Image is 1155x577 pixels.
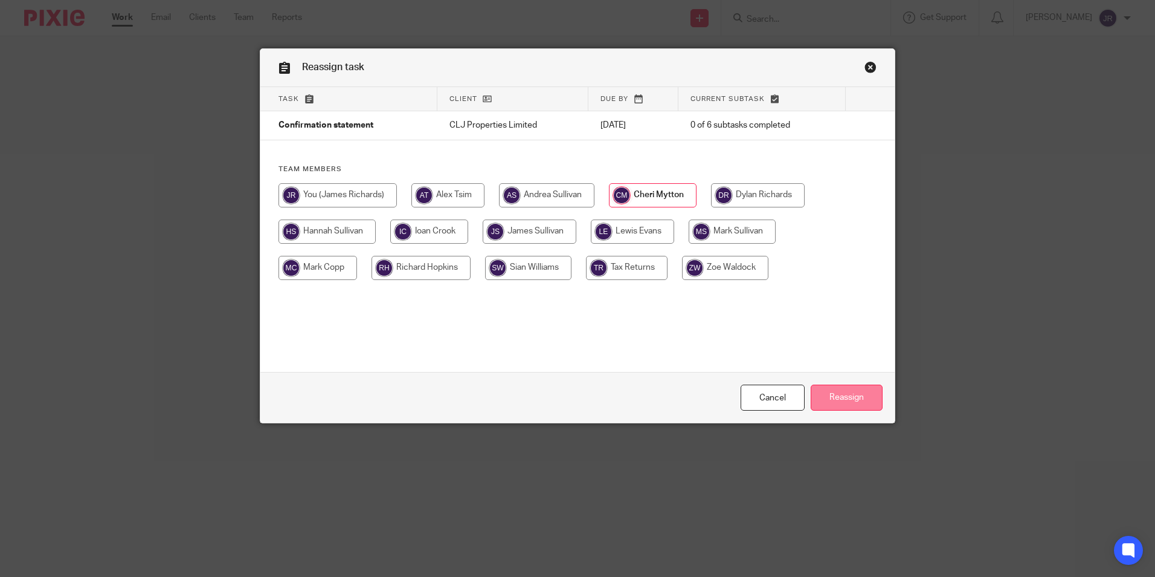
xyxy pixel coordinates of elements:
a: Close this dialog window [864,61,877,77]
input: Reassign [811,385,883,411]
span: Confirmation statement [278,122,373,130]
h4: Team members [278,165,877,174]
span: Current subtask [690,96,765,102]
td: 0 of 6 subtasks completed [678,111,846,140]
p: [DATE] [600,119,666,131]
span: Reassign task [302,62,364,72]
p: CLJ Properties Limited [449,119,576,131]
span: Due by [600,96,628,102]
span: Client [449,96,477,102]
span: Task [278,96,299,102]
a: Close this dialog window [741,385,805,411]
